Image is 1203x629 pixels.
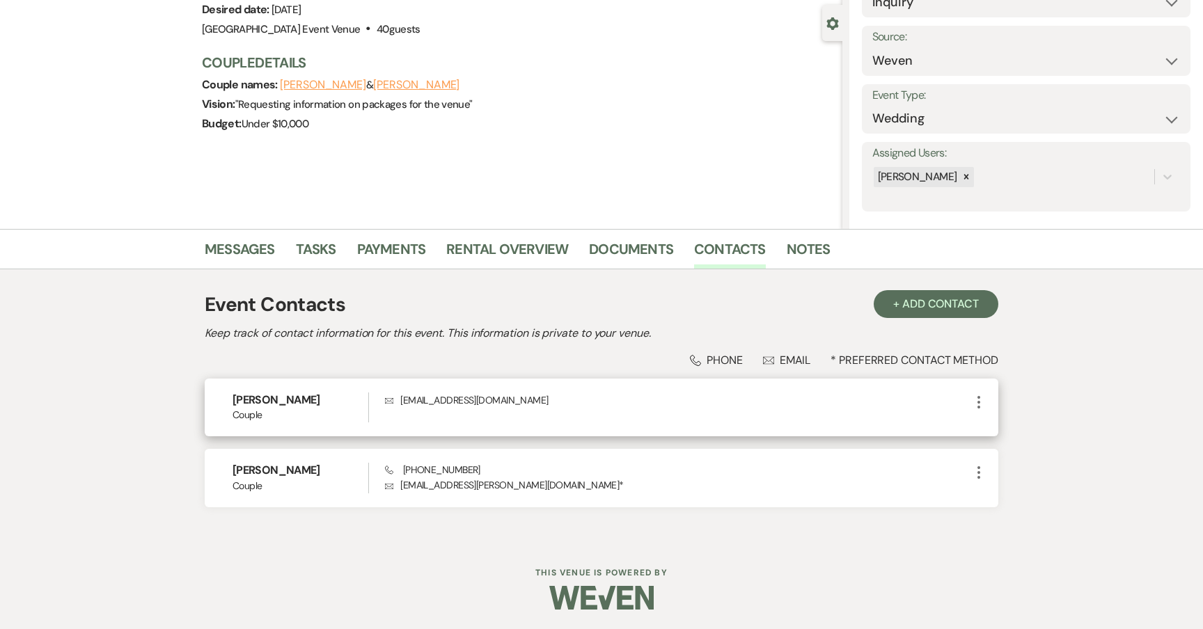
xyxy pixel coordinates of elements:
[202,77,280,92] span: Couple names:
[357,238,426,269] a: Payments
[280,78,459,92] span: &
[385,477,970,493] p: [EMAIL_ADDRESS][PERSON_NAME][DOMAIN_NAME] *
[242,117,309,131] span: Under $10,000
[280,79,366,90] button: [PERSON_NAME]
[377,22,420,36] span: 40 guests
[205,290,345,319] h1: Event Contacts
[385,392,970,408] p: [EMAIL_ADDRESS][DOMAIN_NAME]
[202,2,272,17] span: Desired date:
[872,27,1180,47] label: Source:
[205,353,998,367] div: * Preferred Contact Method
[385,463,480,476] span: [PHONE_NUMBER]
[826,16,839,29] button: Close lead details
[233,392,368,408] h6: [PERSON_NAME]
[446,238,568,269] a: Rental Overview
[872,143,1180,164] label: Assigned Users:
[694,238,766,269] a: Contacts
[373,79,459,90] button: [PERSON_NAME]
[235,97,473,111] span: " Requesting information on packages for the venue "
[690,353,743,367] div: Phone
[205,325,998,342] h2: Keep track of contact information for this event. This information is private to your venue.
[202,53,828,72] h3: Couple Details
[296,238,336,269] a: Tasks
[202,116,242,131] span: Budget:
[233,408,368,422] span: Couple
[787,238,831,269] a: Notes
[872,86,1180,106] label: Event Type:
[202,22,360,36] span: [GEOGRAPHIC_DATA] Event Venue
[874,290,998,318] button: + Add Contact
[202,97,235,111] span: Vision:
[233,463,368,478] h6: [PERSON_NAME]
[205,238,275,269] a: Messages
[589,238,673,269] a: Documents
[763,353,811,367] div: Email
[233,479,368,493] span: Couple
[272,3,301,17] span: [DATE]
[874,167,959,187] div: [PERSON_NAME]
[549,573,654,622] img: Weven Logo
